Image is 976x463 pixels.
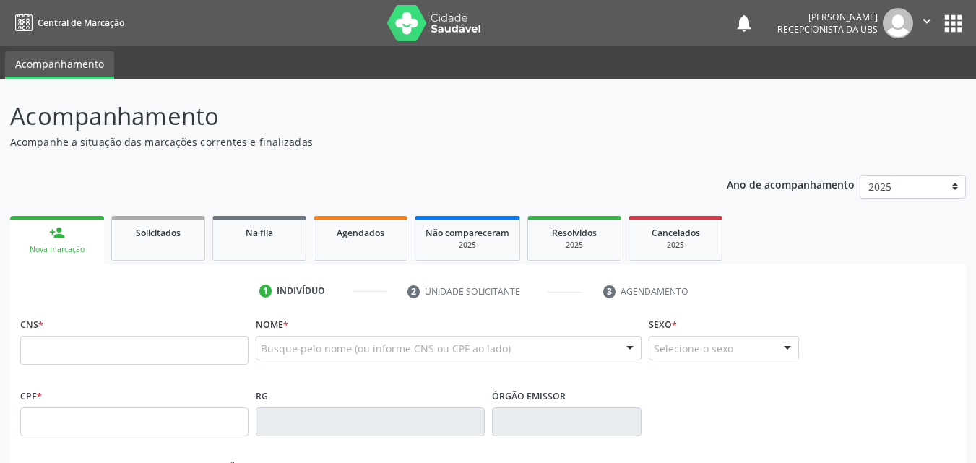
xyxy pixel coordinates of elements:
[246,227,273,239] span: Na fila
[261,341,511,356] span: Busque pelo nome (ou informe CNS ou CPF ao lado)
[777,23,878,35] span: Recepcionista da UBS
[259,285,272,298] div: 1
[5,51,114,79] a: Acompanhamento
[20,244,94,255] div: Nova marcação
[49,225,65,241] div: person_add
[10,11,124,35] a: Central de Marcação
[20,385,42,407] label: CPF
[256,385,268,407] label: RG
[136,227,181,239] span: Solicitados
[639,240,712,251] div: 2025
[919,13,935,29] i: 
[426,227,509,239] span: Não compareceram
[654,341,733,356] span: Selecione o sexo
[552,227,597,239] span: Resolvidos
[883,8,913,38] img: img
[277,285,325,298] div: Indivíduo
[10,98,679,134] p: Acompanhamento
[426,240,509,251] div: 2025
[652,227,700,239] span: Cancelados
[256,313,288,336] label: Nome
[734,13,754,33] button: notifications
[10,134,679,150] p: Acompanhe a situação das marcações correntes e finalizadas
[538,240,610,251] div: 2025
[20,313,43,336] label: CNS
[492,385,566,407] label: Órgão emissor
[913,8,941,38] button: 
[38,17,124,29] span: Central de Marcação
[649,313,677,336] label: Sexo
[777,11,878,23] div: [PERSON_NAME]
[727,175,855,193] p: Ano de acompanhamento
[941,11,966,36] button: apps
[337,227,384,239] span: Agendados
